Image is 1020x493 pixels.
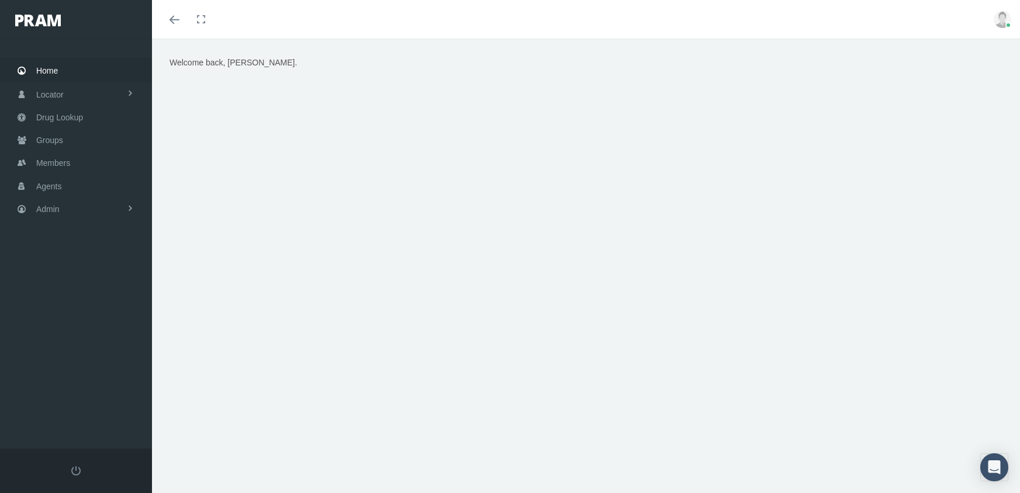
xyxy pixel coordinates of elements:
[36,60,58,82] span: Home
[36,152,70,174] span: Members
[36,84,64,106] span: Locator
[15,15,61,26] img: PRAM_20_x_78.png
[36,106,83,129] span: Drug Lookup
[36,175,62,197] span: Agents
[980,453,1008,481] div: Open Intercom Messenger
[36,129,63,151] span: Groups
[170,58,297,67] span: Welcome back, [PERSON_NAME].
[994,11,1011,28] img: user-placeholder.jpg
[36,198,60,220] span: Admin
